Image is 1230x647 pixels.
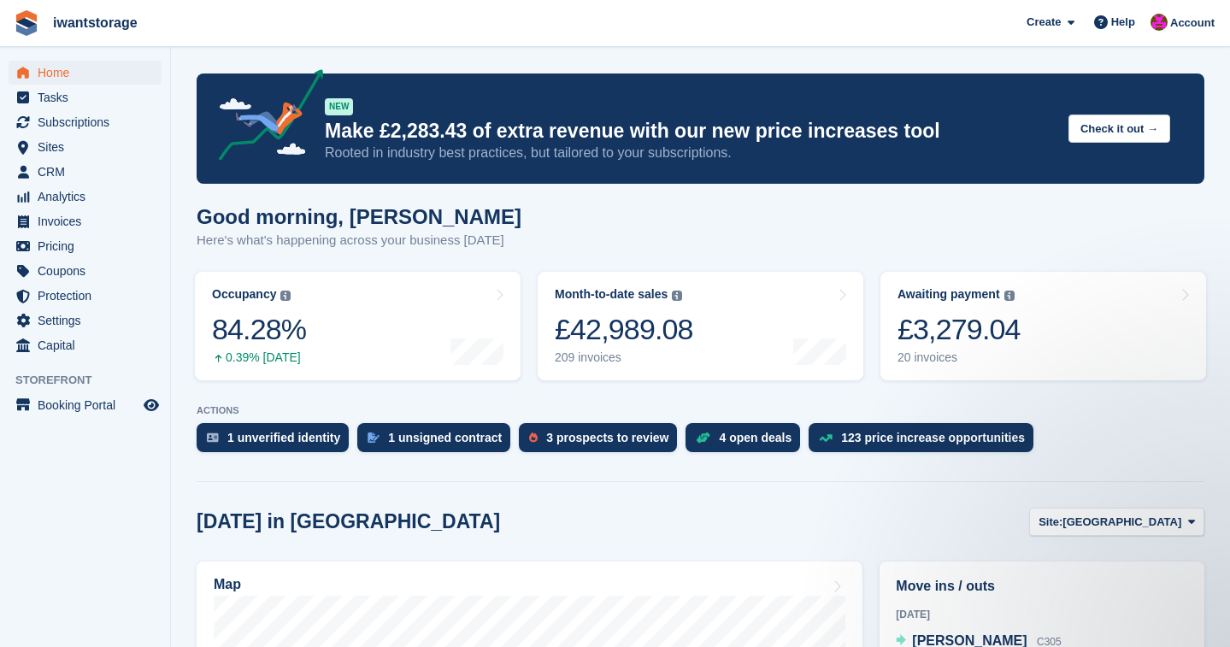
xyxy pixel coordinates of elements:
[1068,115,1170,143] button: Check it out →
[809,423,1042,461] a: 123 price increase opportunities
[896,576,1188,597] h2: Move ins / outs
[388,431,502,444] div: 1 unsigned contract
[38,160,140,184] span: CRM
[9,135,162,159] a: menu
[519,423,686,461] a: 3 prospects to review
[38,185,140,209] span: Analytics
[46,9,144,37] a: iwantstorage
[197,423,357,461] a: 1 unverified identity
[197,510,500,533] h2: [DATE] in [GEOGRAPHIC_DATA]
[1111,14,1135,31] span: Help
[897,312,1021,347] div: £3,279.04
[38,333,140,357] span: Capital
[9,110,162,134] a: menu
[368,432,380,443] img: contract_signature_icon-13c848040528278c33f63329250d36e43548de30e8caae1d1a13099fd9432cc5.svg
[212,312,306,347] div: 84.28%
[325,144,1055,162] p: Rooted in industry best practices, but tailored to your subscriptions.
[897,350,1021,365] div: 20 invoices
[9,160,162,184] a: menu
[212,350,306,365] div: 0.39% [DATE]
[1027,14,1061,31] span: Create
[529,432,538,443] img: prospect-51fa495bee0391a8d652442698ab0144808aea92771e9ea1ae160a38d050c398.svg
[1062,514,1181,531] span: [GEOGRAPHIC_DATA]
[38,259,140,283] span: Coupons
[212,287,276,302] div: Occupancy
[555,287,668,302] div: Month-to-date sales
[9,259,162,283] a: menu
[9,333,162,357] a: menu
[38,393,140,417] span: Booking Portal
[9,85,162,109] a: menu
[357,423,519,461] a: 1 unsigned contract
[672,291,682,301] img: icon-info-grey-7440780725fd019a000dd9b08b2336e03edf1995a4989e88bcd33f0948082b44.svg
[9,209,162,233] a: menu
[38,61,140,85] span: Home
[9,309,162,332] a: menu
[38,85,140,109] span: Tasks
[9,284,162,308] a: menu
[686,423,809,461] a: 4 open deals
[555,350,693,365] div: 209 invoices
[555,312,693,347] div: £42,989.08
[897,287,1000,302] div: Awaiting payment
[1170,15,1215,32] span: Account
[204,69,324,167] img: price-adjustments-announcement-icon-8257ccfd72463d97f412b2fc003d46551f7dbcb40ab6d574587a9cd5c0d94...
[819,434,833,442] img: price_increase_opportunities-93ffe204e8149a01c8c9dc8f82e8f89637d9d84a8eef4429ea346261dce0b2c0.svg
[38,284,140,308] span: Protection
[880,272,1206,380] a: Awaiting payment £3,279.04 20 invoices
[141,395,162,415] a: Preview store
[15,372,170,389] span: Storefront
[9,61,162,85] a: menu
[9,393,162,417] a: menu
[195,272,521,380] a: Occupancy 84.28% 0.39% [DATE]
[214,577,241,592] h2: Map
[227,431,340,444] div: 1 unverified identity
[280,291,291,301] img: icon-info-grey-7440780725fd019a000dd9b08b2336e03edf1995a4989e88bcd33f0948082b44.svg
[38,209,140,233] span: Invoices
[197,231,521,250] p: Here's what's happening across your business [DATE]
[546,431,668,444] div: 3 prospects to review
[207,432,219,443] img: verify_identity-adf6edd0f0f0b5bbfe63781bf79b02c33cf7c696d77639b501bdc392416b5a36.svg
[38,110,140,134] span: Subscriptions
[325,98,353,115] div: NEW
[1029,508,1204,536] button: Site: [GEOGRAPHIC_DATA]
[1151,14,1168,31] img: Jonathan
[9,234,162,258] a: menu
[9,185,162,209] a: menu
[538,272,863,380] a: Month-to-date sales £42,989.08 209 invoices
[197,405,1204,416] p: ACTIONS
[38,309,140,332] span: Settings
[696,432,710,444] img: deal-1b604bf984904fb50ccaf53a9ad4b4a5d6e5aea283cecdc64d6e3604feb123c2.svg
[38,135,140,159] span: Sites
[896,607,1188,622] div: [DATE]
[719,431,792,444] div: 4 open deals
[1039,514,1062,531] span: Site:
[841,431,1025,444] div: 123 price increase opportunities
[14,10,39,36] img: stora-icon-8386f47178a22dfd0bd8f6a31ec36ba5ce8667c1dd55bd0f319d3a0aa187defe.svg
[38,234,140,258] span: Pricing
[325,119,1055,144] p: Make £2,283.43 of extra revenue with our new price increases tool
[1004,291,1015,301] img: icon-info-grey-7440780725fd019a000dd9b08b2336e03edf1995a4989e88bcd33f0948082b44.svg
[197,205,521,228] h1: Good morning, [PERSON_NAME]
